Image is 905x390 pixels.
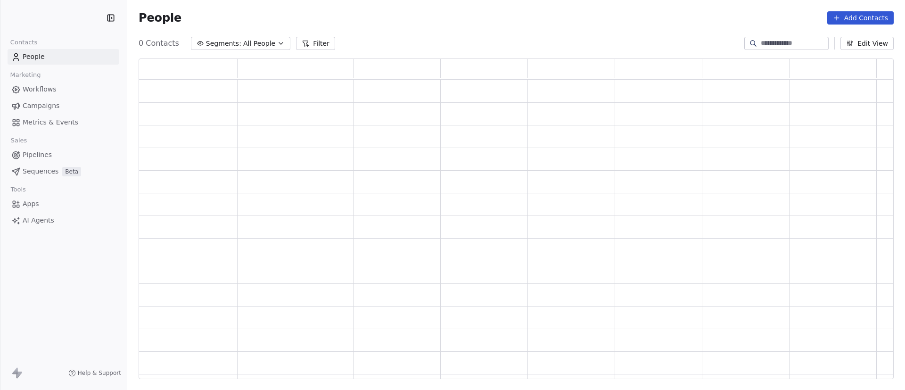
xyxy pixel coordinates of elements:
a: Apps [8,196,119,212]
span: Workflows [23,84,57,94]
span: People [23,52,45,62]
a: Pipelines [8,147,119,163]
span: Sales [7,133,31,148]
span: All People [243,39,275,49]
button: Add Contacts [827,11,894,25]
span: 0 Contacts [139,38,179,49]
span: Contacts [6,35,41,50]
a: Help & Support [68,369,121,377]
span: Sequences [23,166,58,176]
button: Filter [296,37,335,50]
a: AI Agents [8,213,119,228]
span: Marketing [6,68,45,82]
button: Edit View [840,37,894,50]
a: SequencesBeta [8,164,119,179]
a: Workflows [8,82,119,97]
span: Metrics & Events [23,117,78,127]
span: Tools [7,183,30,197]
span: Beta [62,167,81,176]
span: People [139,11,181,25]
a: Campaigns [8,98,119,114]
span: Apps [23,199,39,209]
span: Campaigns [23,101,59,111]
span: AI Agents [23,216,54,225]
span: Pipelines [23,150,52,160]
span: Help & Support [78,369,121,377]
a: Metrics & Events [8,115,119,130]
a: People [8,49,119,65]
span: Segments: [206,39,241,49]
